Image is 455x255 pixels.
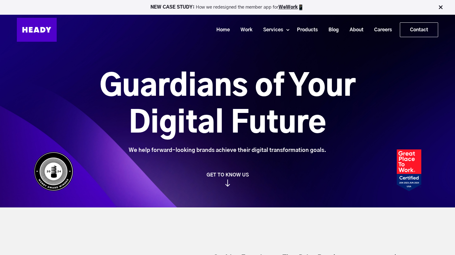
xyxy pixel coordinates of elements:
a: Services [256,24,286,36]
a: GET TO KNOW US [31,172,424,187]
img: Heady_Logo_Web-01 (1) [17,18,57,42]
img: Heady_WebbyAward_Winner-4 [34,152,74,191]
div: Navigation Menu [63,22,438,37]
a: WeWork [279,5,298,10]
img: Close Bar [438,4,444,10]
h1: Guardians of Your Digital Future [65,68,390,142]
img: app emoji [298,4,304,10]
a: Blog [321,24,342,36]
a: Home [209,24,233,36]
a: Products [289,24,321,36]
img: arrow_down [225,180,230,187]
p: How we redesigned the member app for [3,4,452,10]
a: Contact [400,23,438,37]
div: We help forward-looking brands achieve their digital transformation goals. [65,147,390,154]
a: Careers [366,24,395,36]
a: Work [233,24,256,36]
strong: NEW CASE STUDY: [150,5,196,10]
img: Heady_2023_Certification_Badge [397,149,421,191]
a: About [342,24,366,36]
